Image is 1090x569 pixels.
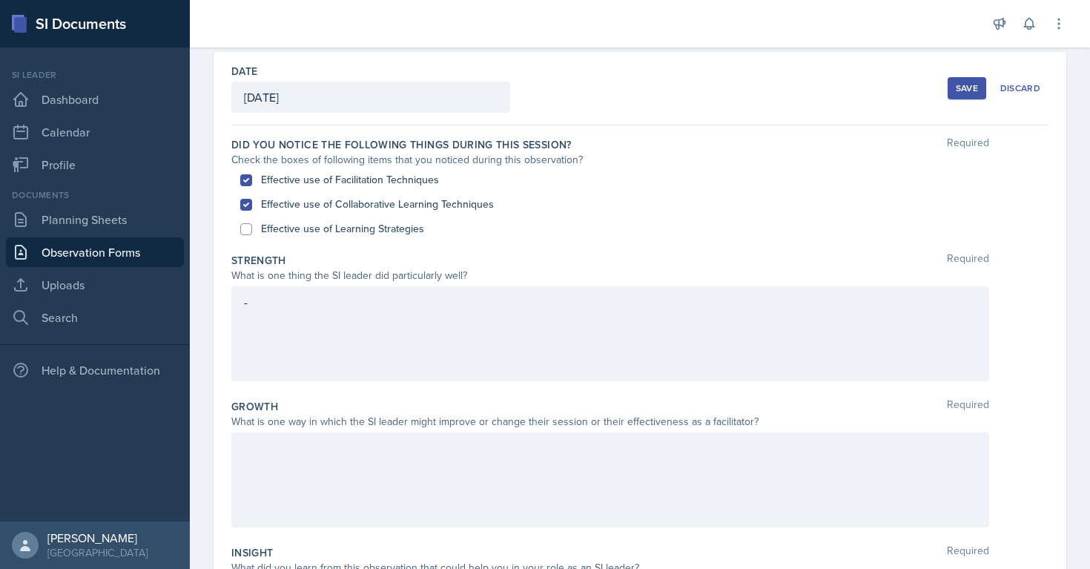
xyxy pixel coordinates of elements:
[47,545,148,560] div: [GEOGRAPHIC_DATA]
[6,117,184,147] a: Calendar
[231,399,278,414] label: Growth
[231,137,572,152] label: Did you notice the following things during this session?
[6,205,184,234] a: Planning Sheets
[948,77,986,99] button: Save
[992,77,1048,99] button: Discard
[6,188,184,202] div: Documents
[6,150,184,180] a: Profile
[1000,82,1040,94] div: Discard
[6,355,184,385] div: Help & Documentation
[261,221,424,237] label: Effective use of Learning Strategies
[231,268,989,283] div: What is one thing the SI leader did particularly well?
[947,253,989,268] span: Required
[231,64,257,79] label: Date
[6,68,184,82] div: Si leader
[956,82,978,94] div: Save
[231,152,989,168] div: Check the boxes of following items that you noticed during this observation?
[231,253,286,268] label: Strength
[947,137,989,152] span: Required
[231,545,273,560] label: Insight
[261,172,439,188] label: Effective use of Facilitation Techniques
[6,237,184,267] a: Observation Forms
[6,85,184,114] a: Dashboard
[947,545,989,560] span: Required
[47,530,148,545] div: [PERSON_NAME]
[244,293,977,311] p: -
[6,270,184,300] a: Uploads
[261,197,494,212] label: Effective use of Collaborative Learning Techniques
[231,414,989,430] div: What is one way in which the SI leader might improve or change their session or their effectivene...
[6,303,184,332] a: Search
[947,399,989,414] span: Required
